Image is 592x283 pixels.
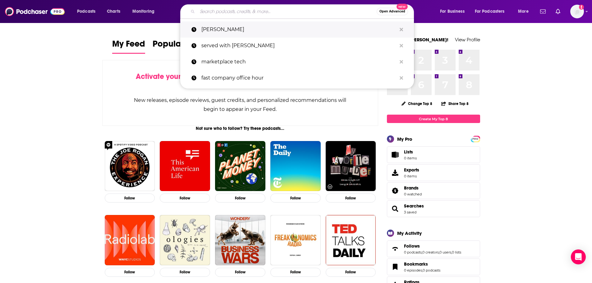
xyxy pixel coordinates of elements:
span: More [518,7,529,16]
span: Brands [404,185,419,191]
span: Follows [404,243,420,249]
a: 0 creators [422,250,439,254]
button: open menu [471,7,514,16]
button: Follow [326,268,376,277]
img: Radiolab [105,215,155,265]
span: For Podcasters [475,7,505,16]
button: Show profile menu [570,5,584,18]
button: Open AdvancedNew [377,8,408,15]
button: Change Top 8 [398,100,436,107]
a: Show notifications dropdown [553,6,563,17]
span: Brands [387,182,480,199]
span: Popular Feed [153,39,205,53]
img: The Daily [270,141,321,191]
span: Monitoring [132,7,154,16]
div: My Pro [397,136,412,142]
a: Create My Top 8 [387,115,480,123]
a: 3 saved [404,210,416,214]
span: , [422,250,422,254]
a: marketplace tech [180,54,414,70]
a: Brands [389,186,402,195]
span: Open Advanced [379,10,405,13]
div: Not sure who to follow? Try these podcasts... [102,126,379,131]
img: Business Wars [215,215,265,265]
a: fast company office hour [180,70,414,86]
button: open menu [436,7,472,16]
button: Follow [326,194,376,203]
a: Searches [389,204,402,213]
a: Planet Money [215,141,265,191]
img: Podchaser - Follow, Share and Rate Podcasts [5,6,65,17]
button: Follow [160,194,210,203]
img: Ologies with Alie Ward [160,215,210,265]
div: by following Podcasts, Creators, Lists, and other Users! [134,72,347,90]
div: Search podcasts, credits, & more... [186,4,420,19]
a: 0 users [439,250,451,254]
a: 0 podcasts [404,250,422,254]
a: 0 podcasts [423,268,440,272]
button: Follow [105,268,155,277]
button: open menu [514,7,536,16]
a: Follows [404,243,461,249]
a: View Profile [455,37,480,43]
span: Exports [404,167,419,173]
button: Follow [270,268,321,277]
img: User Profile [570,5,584,18]
img: TED Talks Daily [326,215,376,265]
img: My Favorite Murder with Karen Kilgariff and Georgia Hardstark [326,141,376,191]
span: Bookmarks [404,261,428,267]
span: Charts [107,7,120,16]
p: diego scotti [201,21,397,38]
img: The Joe Rogan Experience [105,141,155,191]
a: Brands [404,185,422,191]
span: Logged in as shannnon_white [570,5,584,18]
div: New releases, episode reviews, guest credits, and personalized recommendations will begin to appe... [134,96,347,114]
a: PRO [472,136,479,141]
a: Show notifications dropdown [538,6,548,17]
a: [PERSON_NAME] [180,21,414,38]
a: My Feed [112,39,145,54]
span: For Business [440,7,465,16]
p: marketplace tech [201,54,397,70]
span: Exports [389,168,402,177]
span: , [422,268,423,272]
a: 0 watched [404,192,422,196]
button: open menu [128,7,163,16]
div: My Activity [397,230,422,236]
span: Podcasts [77,7,95,16]
input: Search podcasts, credits, & more... [197,7,377,16]
button: Follow [160,268,210,277]
svg: Add a profile image [579,5,584,10]
button: Follow [270,194,321,203]
button: Follow [105,194,155,203]
img: This American Life [160,141,210,191]
a: Popular Feed [153,39,205,54]
span: Lists [404,149,413,155]
span: Lists [404,149,417,155]
button: Share Top 8 [441,98,469,110]
a: Bookmarks [389,262,402,271]
button: open menu [73,7,103,16]
a: Exports [387,164,480,181]
span: Bookmarks [387,258,480,275]
a: Freakonomics Radio [270,215,321,265]
button: Follow [215,194,265,203]
span: , [451,250,452,254]
span: 0 items [404,156,417,160]
a: Searches [404,203,424,209]
span: Follows [387,240,480,257]
span: , [439,250,439,254]
span: Lists [389,150,402,159]
button: Follow [215,268,265,277]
